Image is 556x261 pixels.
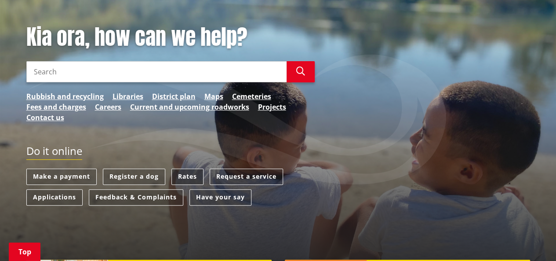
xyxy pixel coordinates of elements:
[26,112,64,123] a: Contact us
[26,102,86,112] a: Fees and charges
[232,91,271,102] a: Cemeteries
[258,102,286,112] a: Projects
[210,169,283,185] a: Request a service
[171,169,204,185] a: Rates
[204,91,223,102] a: Maps
[103,169,165,185] a: Register a dog
[95,102,121,112] a: Careers
[113,91,143,102] a: Libraries
[26,91,104,102] a: Rubbish and recycling
[26,189,83,206] a: Applications
[26,169,97,185] a: Make a payment
[26,145,82,160] h2: Do it online
[9,243,40,261] a: Top
[130,102,249,112] a: Current and upcoming roadworks
[152,91,196,102] a: District plan
[516,224,547,256] iframe: Messenger Launcher
[26,61,287,82] input: Search input
[26,25,315,50] h1: Kia ora, how can we help?
[189,189,251,206] a: Have your say
[89,189,183,206] a: Feedback & Complaints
